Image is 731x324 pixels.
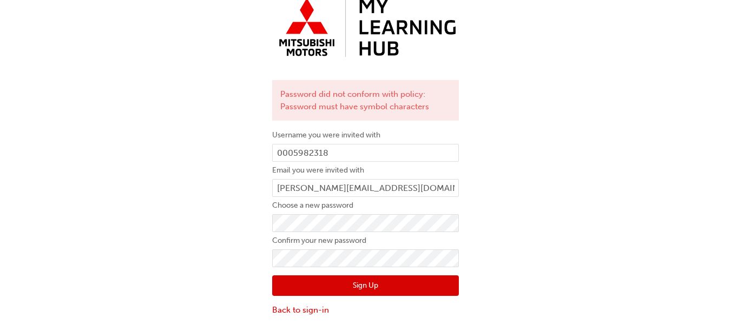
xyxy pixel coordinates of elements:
label: Choose a new password [272,199,459,212]
button: Sign Up [272,275,459,296]
label: Email you were invited with [272,164,459,177]
a: Back to sign-in [272,304,459,316]
div: Password did not conform with policy: Password must have symbol characters [272,80,459,121]
input: Username [272,144,459,162]
label: Confirm your new password [272,234,459,247]
label: Username you were invited with [272,129,459,142]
